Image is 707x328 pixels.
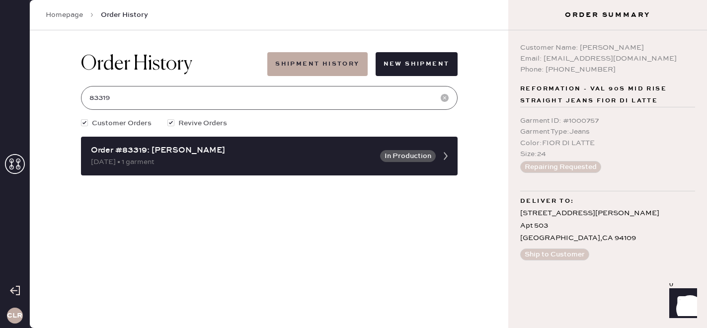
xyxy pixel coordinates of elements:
[520,161,601,173] button: Repairing Requested
[520,83,695,107] span: Reformation - VAL 90S MID RISE STRAIGHT JEANS FIOR DI LATTE
[7,312,22,319] h3: CLR
[380,150,436,162] button: In Production
[520,115,695,126] div: Garment ID : # 1000757
[81,86,458,110] input: Search by order number, customer name, email or phone number
[91,157,374,167] div: [DATE] • 1 garment
[520,53,695,64] div: Email: [EMAIL_ADDRESS][DOMAIN_NAME]
[46,10,83,20] a: Homepage
[101,10,148,20] span: Order History
[520,149,695,160] div: Size : 24
[178,118,227,129] span: Revive Orders
[267,52,367,76] button: Shipment History
[81,52,192,76] h1: Order History
[376,52,458,76] button: New Shipment
[520,42,695,53] div: Customer Name: [PERSON_NAME]
[520,138,695,149] div: Color : FIOR DI LATTE
[520,207,695,245] div: [STREET_ADDRESS][PERSON_NAME] Apt 503 [GEOGRAPHIC_DATA] , CA 94109
[520,64,695,75] div: Phone: [PHONE_NUMBER]
[520,126,695,137] div: Garment Type : Jeans
[91,145,374,157] div: Order #83319: [PERSON_NAME]
[520,248,589,260] button: Ship to Customer
[508,10,707,20] h3: Order Summary
[520,195,574,207] span: Deliver to:
[92,118,152,129] span: Customer Orders
[660,283,703,326] iframe: Front Chat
